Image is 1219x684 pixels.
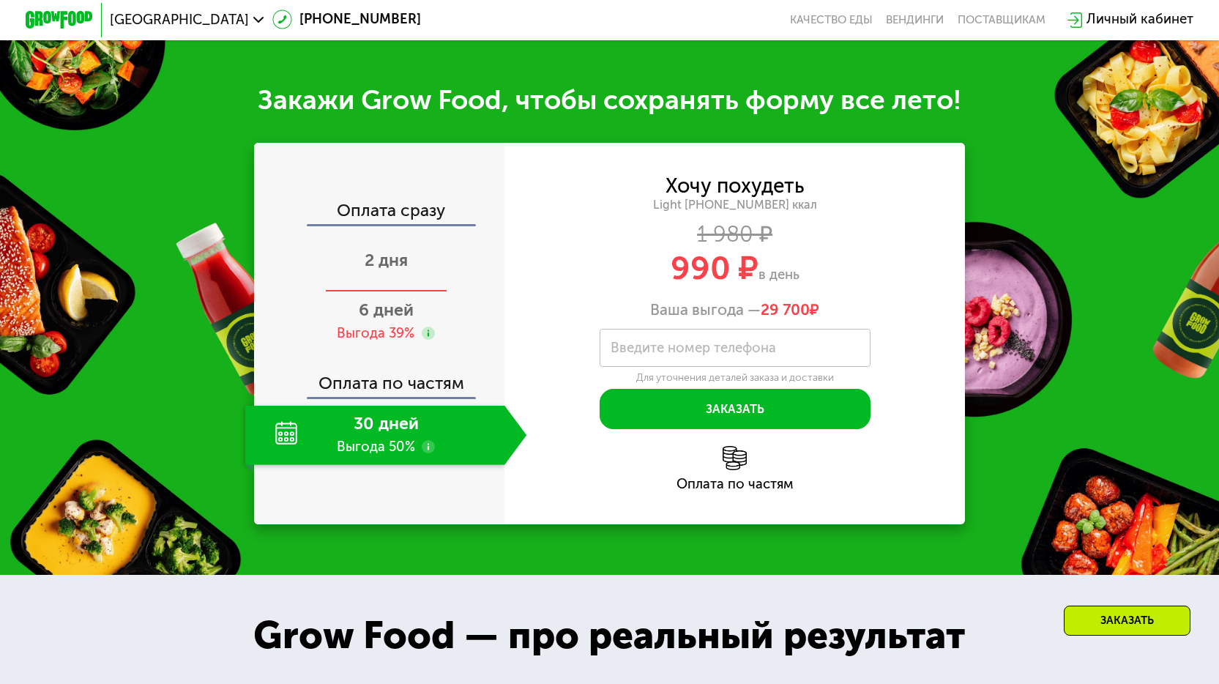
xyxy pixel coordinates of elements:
[504,477,965,491] div: Оплата по частям
[365,250,408,270] span: 2 дня
[886,13,944,27] a: Вендинги
[761,300,810,319] span: 29 700
[761,300,819,319] span: ₽
[723,446,746,469] img: l6xcnZfty9opOoJh.png
[671,249,758,287] span: 990 ₽
[790,13,873,27] a: Качество еды
[504,300,965,319] div: Ваша выгода —
[504,226,965,245] div: 1 980 ₽
[666,176,805,196] div: Хочу похудеть
[256,358,504,397] div: Оплата по частям
[1086,10,1193,30] div: Личный кабинет
[225,606,994,664] div: Grow Food — про реальный результат
[611,343,776,353] label: Введите номер телефона
[600,371,871,384] div: Для уточнения деталей заказа и доставки
[600,389,871,430] button: Заказать
[504,198,965,213] div: Light [PHONE_NUMBER] ккал
[110,13,249,27] span: [GEOGRAPHIC_DATA]
[758,267,799,283] span: в день
[1064,606,1190,636] div: Заказать
[337,324,414,343] div: Выгода 39%
[256,202,504,224] div: Оплата сразу
[958,13,1045,27] div: поставщикам
[359,300,414,320] span: 6 дней
[272,10,421,30] a: [PHONE_NUMBER]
